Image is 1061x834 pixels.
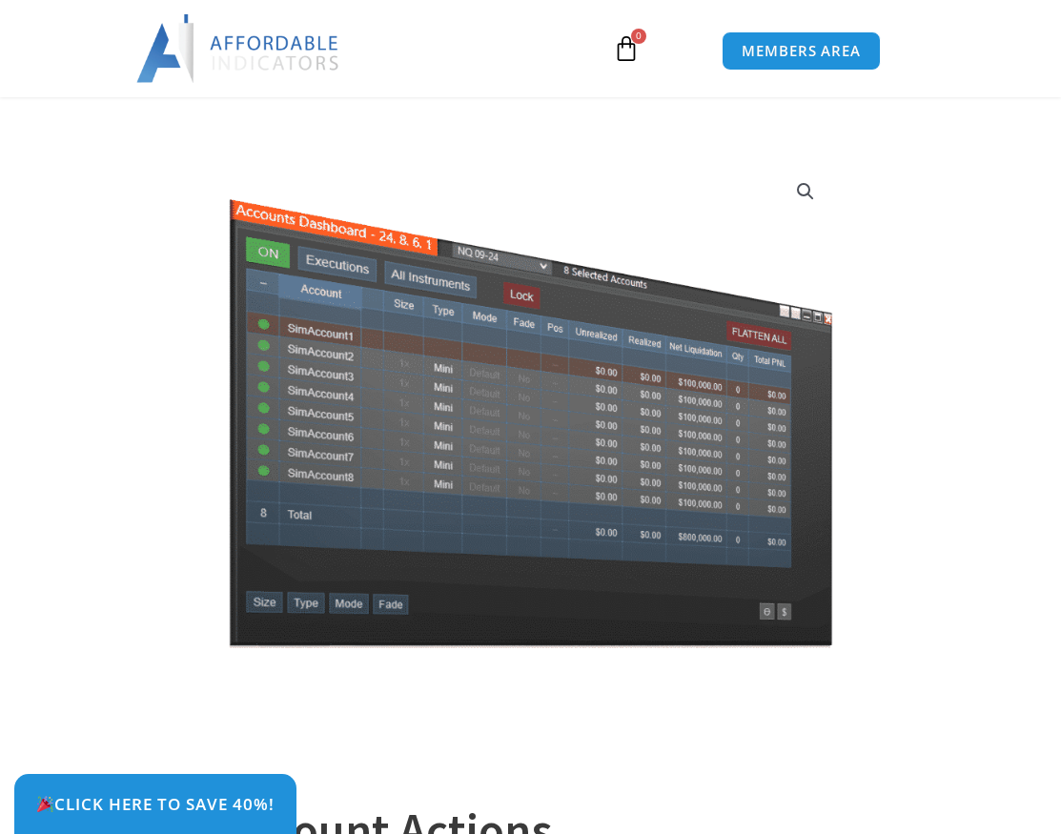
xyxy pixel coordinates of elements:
[224,160,837,647] img: Screenshot 2024-08-26 15414455555
[37,796,53,812] img: 🎉
[36,796,275,812] span: Click Here to save 40%!
[14,774,296,834] a: 🎉Click Here to save 40%!
[722,31,881,71] a: MEMBERS AREA
[742,44,861,58] span: MEMBERS AREA
[136,14,341,83] img: LogoAI | Affordable Indicators – NinjaTrader
[788,174,823,209] a: View full-screen image gallery
[584,21,668,76] a: 0
[631,29,646,44] span: 0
